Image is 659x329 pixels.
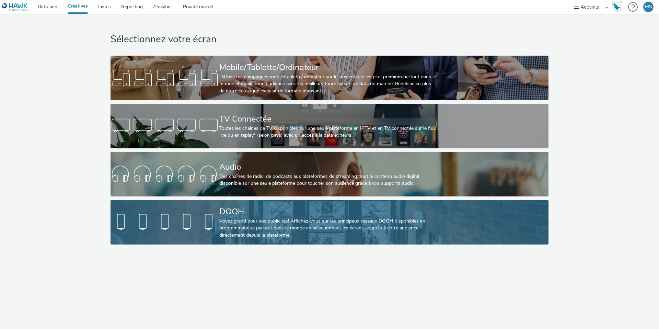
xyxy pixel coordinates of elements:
a: Hawk Academy [612,1,625,12]
div: MS [645,2,652,12]
div: Voyez grand pour vos publicités! Affichez-vous sur les principaux réseaux DOOH disponibles en pro... [219,218,437,239]
div: DOOH [219,206,437,218]
h1: Sélectionnez votre écran [111,33,548,46]
a: AudioDes chaînes de radio, de podcasts aux plateformes de streaming: tout le contenu audio digita... [111,152,548,196]
div: Mobile/Tablette/Ordinateur [219,61,437,73]
img: Hawk Academy [612,1,622,12]
a: DOOHVoyez grand pour vos publicités! Affichez-vous sur les principaux réseaux DOOH disponibles en... [111,200,548,245]
a: Mobile/Tablette/OrdinateurDiffuse tes campagnes mobile/tablette/ordinateur sur les inventaires le... [111,56,548,100]
img: undefined Logo [2,3,28,11]
div: Des chaînes de radio, de podcasts aux plateformes de streaming: tout le contenu audio digital dis... [219,173,437,187]
div: Audio [219,161,437,173]
div: TV Connectée [219,113,437,125]
div: Toutes les chaines de TV disponibles sur une seule plateforme en IPTV et en TV connectée sur le f... [219,125,437,139]
div: Diffuse tes campagnes mobile/tablette/ordinateur sur les inventaires les plus premium partout dan... [219,73,437,94]
a: TV ConnectéeToutes les chaines de TV disponibles sur une seule plateforme en IPTV et en TV connec... [111,104,548,148]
